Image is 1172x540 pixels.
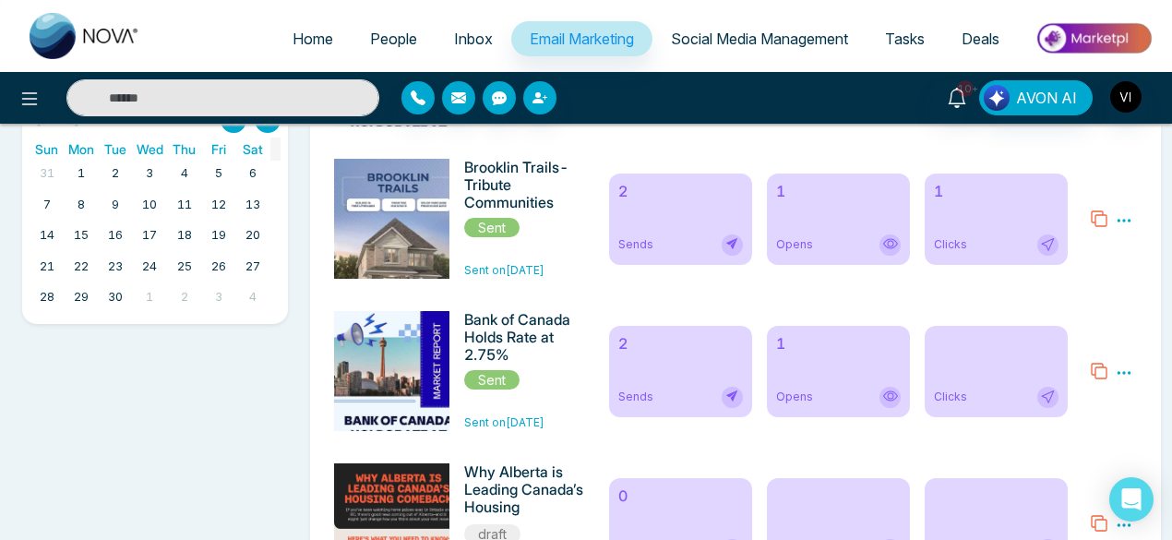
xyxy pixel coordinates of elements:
[464,415,544,429] span: Sent on [DATE]
[201,284,235,316] td: October 3, 2025
[30,161,64,192] td: August 31, 2025
[133,284,167,316] td: October 1, 2025
[436,21,511,56] a: Inbox
[30,284,64,316] td: September 28, 2025
[30,316,64,347] td: October 5, 2025
[201,316,235,347] td: October 10, 2025
[208,192,230,218] a: September 12, 2025
[618,487,743,505] h6: 0
[167,192,201,223] td: September 11, 2025
[36,222,58,248] a: September 14, 2025
[464,311,587,365] h6: Bank of Canada Holds Rate at 2.75%
[99,254,133,285] td: September 23, 2025
[104,222,126,248] a: September 16, 2025
[236,192,270,223] td: September 13, 2025
[64,222,98,254] td: September 15, 2025
[30,222,64,254] td: September 14, 2025
[618,389,653,405] span: Sends
[236,254,270,285] td: September 27, 2025
[511,21,652,56] a: Email Marketing
[36,161,58,186] a: August 31, 2025
[984,85,1010,111] img: Lead Flow
[935,80,979,113] a: 10+
[30,254,64,285] td: September 21, 2025
[776,335,901,353] h6: 1
[177,284,192,310] a: October 2, 2025
[74,192,89,218] a: September 8, 2025
[352,21,436,56] a: People
[943,21,1018,56] a: Deals
[133,161,167,192] td: September 3, 2025
[245,161,260,186] a: September 6, 2025
[142,316,157,342] a: October 8, 2025
[64,254,98,285] td: September 22, 2025
[133,222,167,254] td: September 17, 2025
[957,80,974,97] span: 10+
[138,254,161,280] a: September 24, 2025
[293,30,333,48] span: Home
[776,236,813,253] span: Opens
[108,192,123,218] a: September 9, 2025
[618,183,743,200] h6: 2
[245,284,260,310] a: October 4, 2025
[64,316,98,347] td: October 6, 2025
[70,284,92,310] a: September 29, 2025
[169,138,199,161] a: Thursday
[464,263,544,277] span: Sent on [DATE]
[464,218,520,237] span: Sent
[867,21,943,56] a: Tasks
[40,192,54,218] a: September 7, 2025
[99,161,133,192] td: September 2, 2025
[133,192,167,223] td: September 10, 2025
[167,161,201,192] td: September 4, 2025
[242,222,264,248] a: September 20, 2025
[99,192,133,223] td: September 9, 2025
[201,192,235,223] td: September 12, 2025
[133,138,167,161] a: Wednesday
[142,161,157,186] a: September 3, 2025
[618,335,743,353] h6: 2
[64,161,98,192] td: September 1, 2025
[99,284,133,316] td: September 30, 2025
[962,30,999,48] span: Deals
[177,316,192,342] a: October 9, 2025
[167,254,201,285] td: September 25, 2025
[36,284,58,310] a: September 28, 2025
[1027,18,1161,59] img: Market-place.gif
[65,138,98,161] a: Monday
[934,183,1058,200] h6: 1
[101,138,130,161] a: Tuesday
[242,192,264,218] a: September 13, 2025
[167,284,201,316] td: October 2, 2025
[64,192,98,223] td: September 8, 2025
[40,316,54,342] a: October 5, 2025
[173,222,196,248] a: September 18, 2025
[671,30,848,48] span: Social Media Management
[652,21,867,56] a: Social Media Management
[236,284,270,316] td: October 4, 2025
[454,30,493,48] span: Inbox
[177,161,192,186] a: September 4, 2025
[211,161,226,186] a: September 5, 2025
[464,463,587,519] h6: Why Alberta is Leading Canada’s Housing Comeback
[776,389,813,405] span: Opens
[242,254,264,280] a: September 27, 2025
[173,192,196,218] a: September 11, 2025
[142,284,157,310] a: October 1, 2025
[31,138,62,161] a: Sunday
[370,30,417,48] span: People
[99,316,133,347] td: October 7, 2025
[30,192,64,223] td: September 7, 2025
[1109,477,1154,522] div: Open Intercom Messenger
[36,254,58,280] a: September 21, 2025
[64,284,98,316] td: September 29, 2025
[776,183,901,200] h6: 1
[99,222,133,254] td: September 16, 2025
[201,222,235,254] td: September 19, 2025
[208,316,230,342] a: October 10, 2025
[30,13,140,59] img: Nova CRM Logo
[1016,87,1077,109] span: AVON AI
[74,161,89,186] a: September 1, 2025
[201,161,235,192] td: September 5, 2025
[133,316,167,347] td: October 8, 2025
